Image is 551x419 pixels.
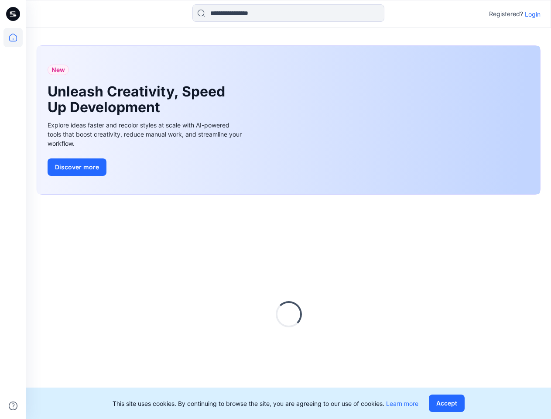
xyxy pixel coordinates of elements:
a: Discover more [48,158,244,176]
h1: Unleash Creativity, Speed Up Development [48,84,231,115]
p: Login [525,10,541,19]
button: Accept [429,395,465,412]
span: New [51,65,65,75]
a: Learn more [386,400,418,407]
p: Registered? [489,9,523,19]
button: Discover more [48,158,106,176]
p: This site uses cookies. By continuing to browse the site, you are agreeing to our use of cookies. [113,399,418,408]
div: Explore ideas faster and recolor styles at scale with AI-powered tools that boost creativity, red... [48,120,244,148]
